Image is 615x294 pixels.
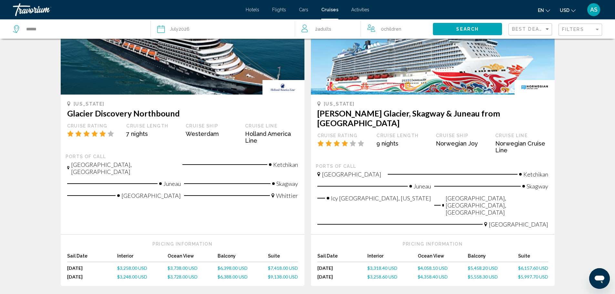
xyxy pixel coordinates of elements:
button: July2026 [157,19,288,39]
h3: [PERSON_NAME] Glacier, Skagway & Juneau from [GEOGRAPHIC_DATA] [317,108,548,128]
span: [GEOGRAPHIC_DATA], [GEOGRAPHIC_DATA], [GEOGRAPHIC_DATA] [446,195,548,216]
a: $5,458.20 USD [468,265,518,271]
div: Interior [367,253,418,262]
span: Icy [GEOGRAPHIC_DATA], [US_STATE] [331,195,431,202]
div: Cruise Length [126,123,179,129]
div: Cruise Line [495,133,548,138]
span: Ketchikan [273,161,298,168]
span: Skagway [527,183,548,190]
div: Norwegian Cruise Line [495,140,548,154]
div: Suite [518,253,548,262]
div: Westerdam [186,130,239,137]
span: Search [456,27,479,32]
div: 9 nights [376,140,429,147]
span: Ketchikan [523,171,548,178]
span: Activities [351,7,369,12]
span: Adults [318,26,331,32]
span: Cars [299,7,308,12]
button: Change language [538,5,550,15]
span: $5,458.20 USD [468,265,498,271]
button: Change currency [560,5,576,15]
div: Suite [268,253,298,262]
div: [DATE] [67,274,118,279]
div: 7 nights [126,130,179,137]
a: Flights [272,7,286,12]
span: Cruises [321,7,338,12]
a: $6,157.60 USD [518,265,548,271]
a: $3,738.00 USD [168,265,218,271]
button: Travelers: 2 adults, 0 children [295,19,433,39]
div: 2026 [170,25,190,34]
span: USD [560,8,569,13]
div: Interior [117,253,168,262]
span: Whittier [276,192,298,199]
span: Skagway [276,180,298,187]
img: HAL_Logo3__resized.jpg [262,80,304,95]
span: $6,398.00 USD [218,265,248,271]
span: $3,258.00 USD [117,265,147,271]
a: $3,318.40 USD [367,265,418,271]
div: Cruise Rating [317,133,370,138]
span: [GEOGRAPHIC_DATA] [489,221,548,228]
span: $3,728.00 USD [168,274,198,279]
iframe: Button to launch messaging window [589,268,610,289]
button: Search [433,23,502,35]
div: Cruise Line [245,123,298,129]
span: [GEOGRAPHIC_DATA], [GEOGRAPHIC_DATA] [71,161,176,175]
span: AS [590,6,598,13]
a: Hotels [246,7,259,12]
span: [US_STATE] [74,101,105,106]
span: [GEOGRAPHIC_DATA] [121,192,181,199]
a: $5,997.70 USD [518,274,548,279]
a: $6,398.00 USD [218,265,268,271]
div: Balcony [468,253,518,262]
span: $4,058.10 USD [418,265,448,271]
span: $5,558.30 USD [468,274,498,279]
div: Sail Date [317,253,368,262]
div: [DATE] [317,265,368,271]
span: Children [384,26,401,32]
div: [DATE] [67,265,118,271]
span: $3,738.00 USD [168,265,198,271]
span: Best Deals [512,26,546,32]
div: Norwegian Joy [436,140,489,147]
span: 2 [315,25,331,34]
span: Filters [562,27,584,32]
div: Pricing Information [67,241,298,247]
div: Pricing Information [317,241,548,247]
div: [DATE] [317,274,368,279]
button: Filter [559,23,602,36]
span: en [538,8,544,13]
span: $6,388.00 USD [218,274,248,279]
div: Holland America Line [245,130,298,144]
a: $3,248.00 USD [117,274,168,279]
a: $9,138.00 USD [268,274,298,279]
div: Ocean View [168,253,218,262]
h3: Glacier Discovery Northbound [67,108,298,118]
div: Ports of call [66,154,300,159]
a: $4,358.40 USD [418,274,468,279]
div: Sail Date [67,253,118,262]
img: ncl.gif [515,80,554,95]
a: $7,418.00 USD [268,265,298,271]
div: Cruise Rating [67,123,120,129]
div: Cruise Length [376,133,429,138]
span: Juneau [163,180,181,187]
a: $3,258.60 USD [367,274,418,279]
mat-select: Sort by [512,27,550,32]
span: [GEOGRAPHIC_DATA] [322,171,381,178]
a: Travorium [13,3,239,16]
span: 0 [381,25,401,34]
span: $3,248.00 USD [117,274,147,279]
span: $4,358.40 USD [418,274,448,279]
a: $6,388.00 USD [218,274,268,279]
span: July [170,26,179,32]
div: Cruise Ship [186,123,239,129]
span: $3,318.40 USD [367,265,397,271]
div: Cruise Ship [436,133,489,138]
